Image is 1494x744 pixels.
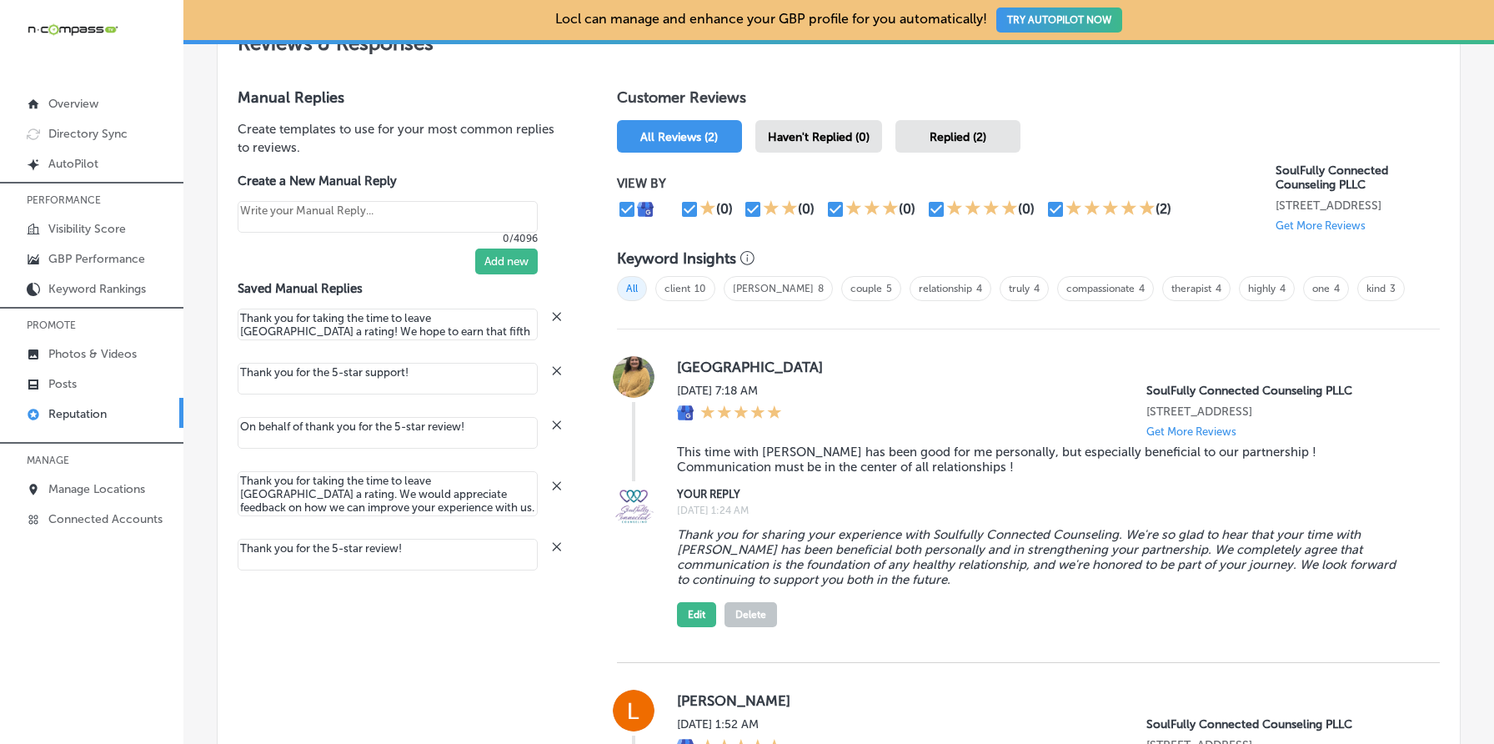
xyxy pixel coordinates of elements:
[677,445,1413,475] blockquote: This time with [PERSON_NAME] has been good for me personally, but especially beneficial to our pa...
[1139,283,1145,294] a: 4
[677,692,1413,709] label: [PERSON_NAME]
[640,130,718,144] span: All Reviews (2)
[677,359,1413,375] label: [GEOGRAPHIC_DATA]
[1065,199,1156,219] div: 5 Stars
[48,282,146,296] p: Keyword Rankings
[1066,283,1135,294] a: compassionate
[930,130,986,144] span: Replied (2)
[48,222,126,236] p: Visibility Score
[617,276,647,301] span: All
[699,199,716,219] div: 1 Star
[677,505,1413,516] label: [DATE] 1:24 AM
[48,407,107,421] p: Reputation
[1216,283,1221,294] a: 4
[677,717,782,731] label: [DATE] 1:52 AM
[1018,201,1035,217] div: (0)
[1334,283,1340,294] a: 4
[48,157,98,171] p: AutoPilot
[617,88,1440,113] h1: Customer Reviews
[946,199,1018,219] div: 4 Stars
[48,482,145,496] p: Manage Locations
[48,97,98,111] p: Overview
[1390,283,1396,294] a: 3
[700,405,782,423] div: 5 Stars
[818,283,824,294] a: 8
[238,120,564,157] p: Create templates to use for your most common replies to reviews.
[716,201,733,217] div: (0)
[677,527,1413,587] blockquote: Thank you for sharing your experience with Soulfully Connected Counseling. We're so glad to hear ...
[1312,283,1330,294] a: one
[48,127,128,141] p: Directory Sync
[1156,201,1171,217] div: (2)
[27,22,118,38] img: 660ab0bf-5cc7-4cb8-ba1c-48b5ae0f18e60NCTV_CLogo_TV_Black_-500x88.png
[617,249,736,268] h3: Keyword Insights
[1248,283,1276,294] a: highly
[238,233,538,244] p: 0/4096
[475,249,538,274] button: Add new
[238,281,564,296] label: Saved Manual Replies
[1146,425,1236,438] p: Get More Reviews
[238,88,564,107] h3: Manual Replies
[768,130,870,144] span: Haven't Replied (0)
[48,347,137,361] p: Photos & Videos
[976,283,982,294] a: 4
[996,8,1122,33] button: TRY AUTOPILOT NOW
[919,283,972,294] a: relationship
[1034,283,1040,294] a: 4
[798,201,815,217] div: (0)
[238,363,538,395] textarea: Create your Quick Reply
[238,201,538,233] textarea: Create your Quick Reply
[48,377,77,391] p: Posts
[1146,384,1413,398] p: SoulFully Connected Counseling PLLC
[899,201,915,217] div: (0)
[617,176,1276,191] p: VIEW BY
[1276,219,1366,232] p: Get More Reviews
[1146,405,1413,419] p: 401 N. Main Street Suite 106
[677,488,1413,500] label: YOUR REPLY
[677,384,782,398] label: [DATE] 7:18 AM
[1366,283,1386,294] a: kind
[238,471,538,516] textarea: Create your Quick Reply
[845,199,899,219] div: 3 Stars
[886,283,892,294] a: 5
[664,283,690,294] a: client
[238,309,538,340] textarea: Create your Quick Reply
[48,512,163,526] p: Connected Accounts
[1171,283,1211,294] a: therapist
[677,602,716,627] button: Edit
[763,199,798,219] div: 2 Stars
[1146,717,1413,731] p: SoulFully Connected Counseling PLLC
[850,283,882,294] a: couple
[1009,283,1030,294] a: truly
[1276,199,1440,213] p: 401 N. Main Street Bryan, TX 77803, US
[238,539,538,571] textarea: Create your Quick Reply
[238,417,538,449] textarea: Create your Quick Reply
[613,485,654,527] img: Image
[733,283,814,294] a: [PERSON_NAME]
[238,173,538,189] label: Create a New Manual Reply
[694,283,706,294] a: 10
[1276,163,1440,192] p: SoulFully Connected Counseling PLLC
[1280,283,1286,294] a: 4
[48,252,145,266] p: GBP Performance
[724,602,777,627] button: Delete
